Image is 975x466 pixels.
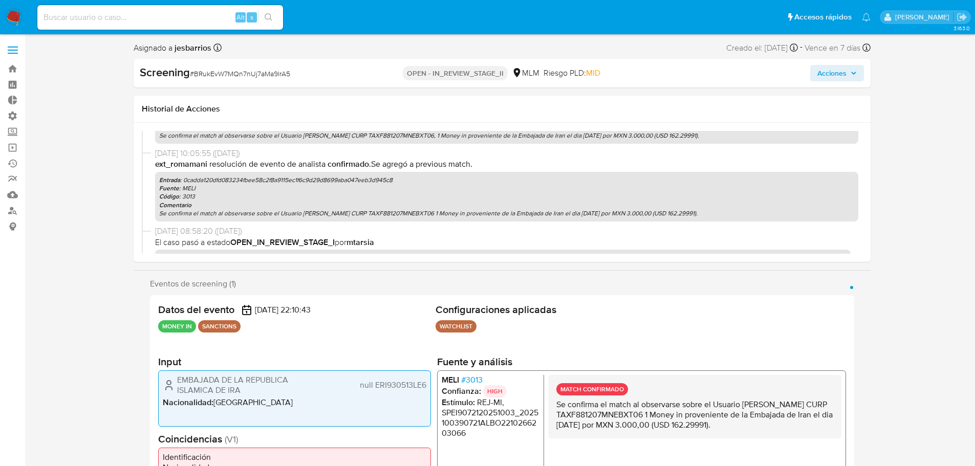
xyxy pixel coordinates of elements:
[726,41,798,55] div: Creado el: [DATE]
[586,67,600,79] span: MID
[862,13,871,21] a: Notificaciones
[810,65,864,81] button: Acciones
[403,66,508,80] p: OPEN - IN_REVIEW_STAGE_II
[817,65,847,81] span: Acciones
[140,64,190,80] b: Screening
[250,12,253,22] span: s
[794,12,852,23] span: Accesos rápidos
[512,68,539,79] div: MLM
[190,69,290,79] span: # BRukEvW7MQn7nUj7aMa9lrA5
[258,10,279,25] button: search-icon
[172,42,211,54] b: jesbarrios
[800,41,803,55] span: -
[37,11,283,24] input: Buscar usuario o caso...
[236,12,245,22] span: Alt
[895,12,953,22] p: giorgio.franco@mercadolibre.com
[805,42,860,54] span: Vence en 7 días
[957,12,967,23] a: Salir
[134,42,211,54] span: Asignado a
[544,68,600,79] span: Riesgo PLD:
